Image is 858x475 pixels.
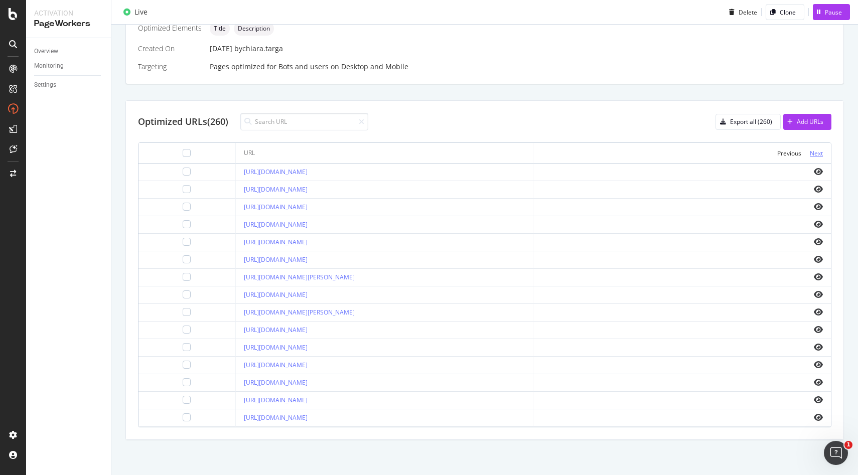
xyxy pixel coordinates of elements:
div: by chiara.targa [234,44,283,54]
div: neutral label [210,22,230,36]
div: Targeting [138,62,202,72]
img: website_grey.svg [16,26,24,34]
i: eye [814,290,823,298]
button: Delete [725,4,757,20]
a: [URL][DOMAIN_NAME] [244,343,308,352]
button: Previous [777,147,801,159]
i: eye [814,413,823,421]
a: [URL][DOMAIN_NAME] [244,361,308,369]
a: [URL][DOMAIN_NAME] [244,413,308,422]
div: Optimized Elements [138,23,202,33]
a: Settings [34,80,104,90]
img: tab_domain_overview_orange.svg [42,58,50,66]
img: tab_keywords_by_traffic_grey.svg [115,58,123,66]
span: Description [238,26,270,32]
div: Clone [780,8,796,16]
i: eye [814,203,823,211]
div: [DATE] [210,44,831,54]
div: Monitoring [34,61,64,71]
a: [URL][DOMAIN_NAME][PERSON_NAME] [244,273,355,281]
a: [URL][DOMAIN_NAME] [244,290,308,299]
i: eye [814,308,823,316]
a: [URL][DOMAIN_NAME] [244,220,308,229]
i: eye [814,220,823,228]
a: [URL][DOMAIN_NAME][PERSON_NAME] [244,308,355,316]
div: PageWorkers [34,18,103,30]
div: Bots and users [278,62,329,72]
i: eye [814,238,823,246]
div: Activation [34,8,103,18]
div: Mots-clés [126,59,152,66]
div: Add URLs [797,117,823,126]
div: Export all (260) [730,117,772,126]
button: Pause [813,4,850,20]
i: eye [814,185,823,193]
div: neutral label [234,22,274,36]
a: [URL][DOMAIN_NAME] [244,378,308,387]
i: eye [814,255,823,263]
div: Delete [739,8,757,16]
div: v 4.0.25 [28,16,49,24]
i: eye [814,273,823,281]
i: eye [814,326,823,334]
a: Monitoring [34,61,104,71]
span: Title [214,26,226,32]
a: [URL][DOMAIN_NAME] [244,185,308,194]
div: Created On [138,44,202,54]
a: Overview [34,46,104,57]
i: eye [814,168,823,176]
div: Optimized URLs (260) [138,115,228,128]
button: Clone [766,4,804,20]
a: [URL][DOMAIN_NAME] [244,238,308,246]
div: Settings [34,80,56,90]
div: URL [244,148,255,157]
i: eye [814,378,823,386]
input: Search URL [240,113,368,130]
a: [URL][DOMAIN_NAME] [244,396,308,404]
a: [URL][DOMAIN_NAME] [244,326,308,334]
div: Desktop and Mobile [341,62,408,72]
i: eye [814,343,823,351]
i: eye [814,396,823,404]
button: Export all (260) [716,114,781,130]
button: Add URLs [783,114,831,130]
button: Next [810,147,823,159]
span: 1 [844,441,852,449]
i: eye [814,361,823,369]
div: Pause [825,8,842,16]
div: Overview [34,46,58,57]
div: Domaine [53,59,77,66]
div: Next [810,149,823,157]
div: Domaine: [DOMAIN_NAME] [26,26,113,34]
div: Pages optimized for on [210,62,831,72]
div: Previous [777,149,801,157]
img: logo_orange.svg [16,16,24,24]
iframe: Intercom live chat [824,441,848,465]
a: [URL][DOMAIN_NAME] [244,255,308,264]
div: Live [134,7,148,17]
a: [URL][DOMAIN_NAME] [244,203,308,211]
a: [URL][DOMAIN_NAME] [244,168,308,176]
